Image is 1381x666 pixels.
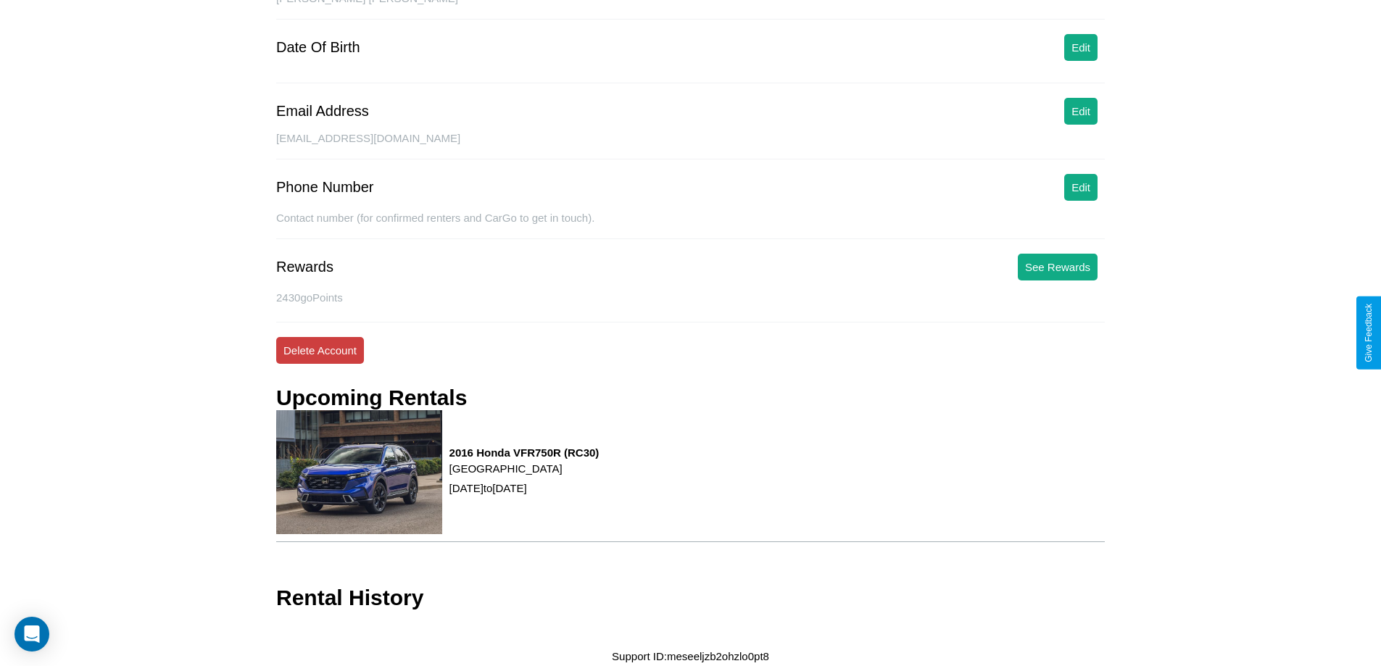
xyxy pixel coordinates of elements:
[276,586,423,610] h3: Rental History
[449,446,600,459] h3: 2016 Honda VFR750R (RC30)
[276,39,360,56] div: Date Of Birth
[276,179,374,196] div: Phone Number
[14,617,49,652] div: Open Intercom Messenger
[276,288,1105,307] p: 2430 goPoints
[449,478,600,498] p: [DATE] to [DATE]
[1364,304,1374,362] div: Give Feedback
[276,103,369,120] div: Email Address
[449,459,600,478] p: [GEOGRAPHIC_DATA]
[276,386,467,410] h3: Upcoming Rentals
[1018,254,1098,280] button: See Rewards
[276,410,442,534] img: rental
[276,259,333,275] div: Rewards
[1064,98,1098,125] button: Edit
[612,646,769,666] p: Support ID: meseeljzb2ohzlo0pt8
[1064,174,1098,201] button: Edit
[276,132,1105,159] div: [EMAIL_ADDRESS][DOMAIN_NAME]
[276,337,364,364] button: Delete Account
[1064,34,1098,61] button: Edit
[276,212,1105,239] div: Contact number (for confirmed renters and CarGo to get in touch).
